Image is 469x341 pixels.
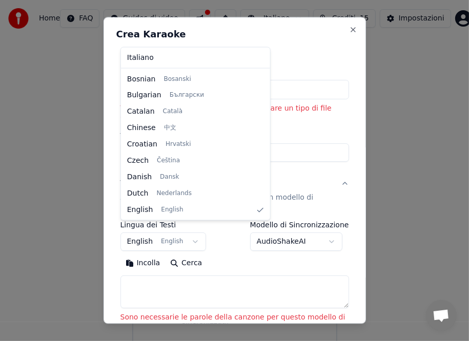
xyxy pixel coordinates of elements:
span: English [161,206,183,214]
span: Czech [127,156,149,166]
span: Croatian [127,139,157,150]
span: Danish [127,172,152,182]
span: Italiano [127,53,154,63]
span: Catalan [127,106,155,117]
span: Català [163,108,182,116]
span: Bosnian [127,74,156,84]
span: Български [170,91,204,99]
span: 中文 [164,124,176,132]
span: Čeština [157,157,180,165]
span: Dutch [127,188,149,199]
span: Hrvatski [166,140,191,148]
span: English [127,205,153,215]
span: Nederlands [157,189,192,198]
span: Bulgarian [127,90,161,100]
span: Bosanski [164,75,191,83]
span: Chinese [127,123,156,133]
span: Dansk [160,173,179,181]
